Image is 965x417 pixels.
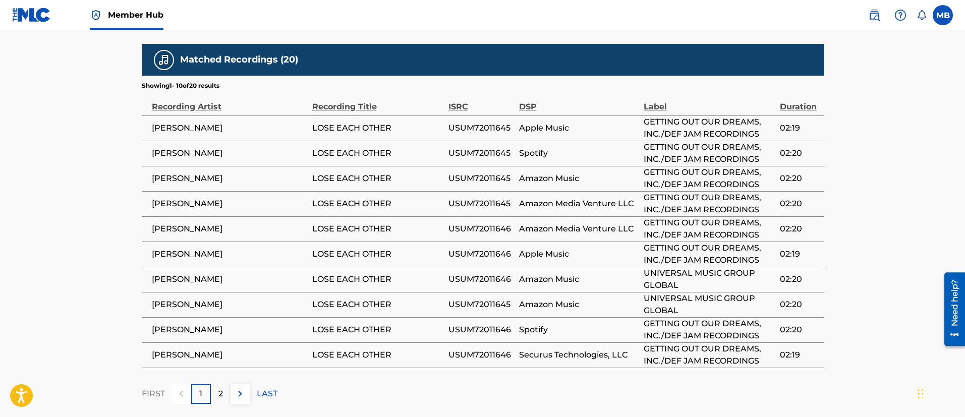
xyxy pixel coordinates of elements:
[448,273,514,285] span: USUM72011646
[218,388,223,400] p: 2
[180,54,298,66] h5: Matched Recordings (20)
[142,81,219,90] p: Showing 1 - 10 of 20 results
[142,388,165,400] p: FIRST
[312,324,443,336] span: LOSE EACH OTHER
[199,388,202,400] p: 1
[519,324,639,336] span: Spotify
[448,223,514,235] span: USUM72011646
[312,223,443,235] span: LOSE EACH OTHER
[644,166,775,191] span: GETTING OUT OUR DREAMS, INC./DEF JAM RECORDINGS
[152,299,307,311] span: [PERSON_NAME]
[312,198,443,210] span: LOSE EACH OTHER
[780,122,819,134] span: 02:19
[152,122,307,134] span: [PERSON_NAME]
[312,147,443,159] span: LOSE EACH OTHER
[519,147,639,159] span: Spotify
[780,147,819,159] span: 02:20
[312,349,443,361] span: LOSE EACH OTHER
[152,90,307,113] div: Recording Artist
[644,141,775,165] span: GETTING OUT OUR DREAMS, INC./DEF JAM RECORDINGS
[108,9,163,21] span: Member Hub
[448,299,514,311] span: USUM72011645
[937,268,965,349] iframe: Resource Center
[644,318,775,342] span: GETTING OUT OUR DREAMS, INC./DEF JAM RECORDINGS
[448,248,514,260] span: USUM72011646
[448,324,514,336] span: USUM72011646
[519,172,639,185] span: Amazon Music
[152,349,307,361] span: [PERSON_NAME]
[312,273,443,285] span: LOSE EACH OTHER
[918,379,924,409] div: Drag
[780,172,819,185] span: 02:20
[644,116,775,140] span: GETTING OUT OUR DREAMS, INC./DEF JAM RECORDINGS
[915,369,965,417] iframe: Chat Widget
[152,248,307,260] span: [PERSON_NAME]
[519,273,639,285] span: Amazon Music
[644,217,775,241] span: GETTING OUT OUR DREAMS, INC./DEF JAM RECORDINGS
[780,349,819,361] span: 02:19
[519,122,639,134] span: Apple Music
[158,54,170,66] img: Matched Recordings
[644,343,775,367] span: GETTING OUT OUR DREAMS, INC./DEF JAM RECORDINGS
[644,90,775,113] div: Label
[780,324,819,336] span: 02:20
[519,299,639,311] span: Amazon Music
[152,273,307,285] span: [PERSON_NAME]
[644,292,775,317] span: UNIVERSAL MUSIC GROUP GLOBAL
[780,248,819,260] span: 02:19
[234,388,246,400] img: right
[312,172,443,185] span: LOSE EACH OTHER
[780,273,819,285] span: 02:20
[152,172,307,185] span: [PERSON_NAME]
[780,223,819,235] span: 02:20
[519,223,639,235] span: Amazon Media Venture LLC
[780,299,819,311] span: 02:20
[519,248,639,260] span: Apple Music
[448,122,514,134] span: USUM72011645
[519,90,639,113] div: DSP
[448,147,514,159] span: USUM72011645
[448,349,514,361] span: USUM72011646
[644,267,775,291] span: UNIVERSAL MUSIC GROUP GLOBAL
[868,9,880,21] img: search
[917,10,927,20] div: Notifications
[448,90,514,113] div: ISRC
[864,5,884,25] a: Public Search
[152,324,307,336] span: [PERSON_NAME]
[312,90,443,113] div: Recording Title
[519,349,639,361] span: Securus Technologies, LLC
[448,198,514,210] span: USUM72011645
[257,388,277,400] p: LAST
[519,198,639,210] span: Amazon Media Venture LLC
[780,198,819,210] span: 02:20
[644,242,775,266] span: GETTING OUT OUR DREAMS, INC./DEF JAM RECORDINGS
[312,299,443,311] span: LOSE EACH OTHER
[90,9,102,21] img: Top Rightsholder
[152,198,307,210] span: [PERSON_NAME]
[312,248,443,260] span: LOSE EACH OTHER
[780,90,819,113] div: Duration
[448,172,514,185] span: USUM72011645
[890,5,911,25] div: Help
[152,223,307,235] span: [PERSON_NAME]
[933,5,953,25] div: User Menu
[644,192,775,216] span: GETTING OUT OUR DREAMS, INC./DEF JAM RECORDINGS
[152,147,307,159] span: [PERSON_NAME]
[894,9,906,21] img: help
[12,8,51,22] img: MLC Logo
[312,122,443,134] span: LOSE EACH OTHER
